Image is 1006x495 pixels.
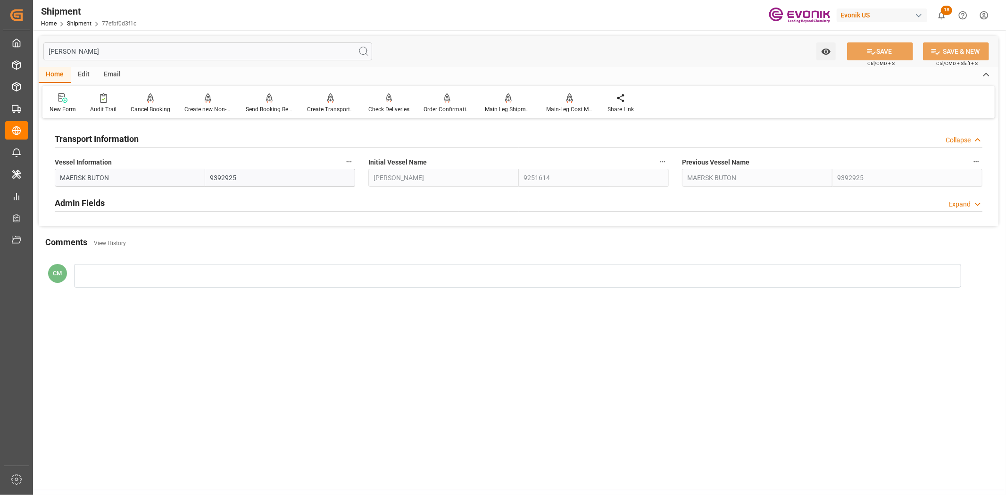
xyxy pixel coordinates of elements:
[948,199,971,209] div: Expand
[952,5,973,26] button: Help Center
[41,20,57,27] a: Home
[519,169,669,187] input: Enter IMO
[184,105,232,114] div: Create new Non-Conformance
[246,105,293,114] div: Send Booking Request To ABS
[131,105,170,114] div: Cancel Booking
[41,4,136,18] div: Shipment
[205,169,356,187] input: Enter IMO
[769,7,830,24] img: Evonik-brand-mark-Deep-Purple-RGB.jpeg_1700498283.jpeg
[485,105,532,114] div: Main Leg Shipment
[71,67,97,83] div: Edit
[307,105,354,114] div: Create Transport Unit
[837,8,927,22] div: Evonik US
[50,105,76,114] div: New Form
[368,157,427,167] span: Initial Vessel Name
[55,132,139,145] h2: Transport Information
[832,169,983,187] input: Enter IMO
[43,42,372,60] input: Search Fields
[816,42,836,60] button: open menu
[368,105,409,114] div: Check Deliveries
[343,156,355,168] button: Vessel Information
[847,42,913,60] button: SAVE
[682,157,749,167] span: Previous Vessel Name
[90,105,116,114] div: Audit Trail
[931,5,952,26] button: show 18 new notifications
[946,135,971,145] div: Collapse
[424,105,471,114] div: Order Confirmation
[53,270,62,277] span: CM
[970,156,982,168] button: Previous Vessel Name
[94,240,126,247] a: View History
[867,60,895,67] span: Ctrl/CMD + S
[39,67,71,83] div: Home
[368,169,519,187] input: Enter Vessel Name
[546,105,593,114] div: Main-Leg Cost Message
[55,169,205,187] input: Enter Vessel Name
[923,42,989,60] button: SAVE & NEW
[936,60,978,67] span: Ctrl/CMD + Shift + S
[837,6,931,24] button: Evonik US
[55,157,112,167] span: Vessel Information
[657,156,669,168] button: Initial Vessel Name
[67,20,91,27] a: Shipment
[682,169,832,187] input: Enter Vessel Name
[97,67,128,83] div: Email
[607,105,634,114] div: Share Link
[45,236,87,248] h2: Comments
[55,197,105,209] h2: Admin Fields
[941,6,952,15] span: 18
